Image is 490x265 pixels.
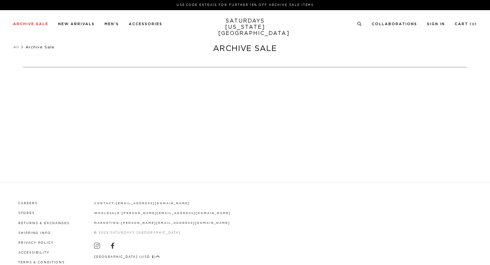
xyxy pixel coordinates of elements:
[13,22,48,26] a: Archive Sale
[372,22,417,26] a: Collaborations
[94,222,121,224] strong: marketing:
[121,222,230,224] a: [PERSON_NAME][EMAIL_ADDRESS][DOMAIN_NAME]
[472,23,475,26] small: 0
[105,22,119,26] a: Men's
[13,45,19,49] a: All
[94,255,160,259] button: [GEOGRAPHIC_DATA] (USD $)
[18,212,35,215] a: Stores
[18,251,50,254] a: Accessibility
[58,22,95,26] a: New Arrivals
[18,222,70,225] a: Returns & Exchanges
[116,202,189,205] a: [EMAIL_ADDRESS][DOMAIN_NAME]
[218,18,272,37] a: SATURDAYS[US_STATE][GEOGRAPHIC_DATA]
[94,202,116,205] strong: contact:
[129,22,162,26] a: Accessories
[94,212,122,215] strong: wholesale:
[455,22,477,26] a: Cart (0)
[18,232,51,235] a: Shipping Info
[25,45,55,49] span: Archive Sale
[18,202,38,205] a: Careers
[18,261,65,264] a: Terms & Conditions
[18,241,54,244] a: Privacy Policy
[427,22,445,26] a: Sign In
[16,3,474,8] p: Use Code EXTRA15 for Further 15% Off Archive Sale Items
[94,230,231,235] p: © 2025 Saturdays [GEOGRAPHIC_DATA]
[122,212,230,215] a: [PERSON_NAME][EMAIL_ADDRESS][DOMAIN_NAME]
